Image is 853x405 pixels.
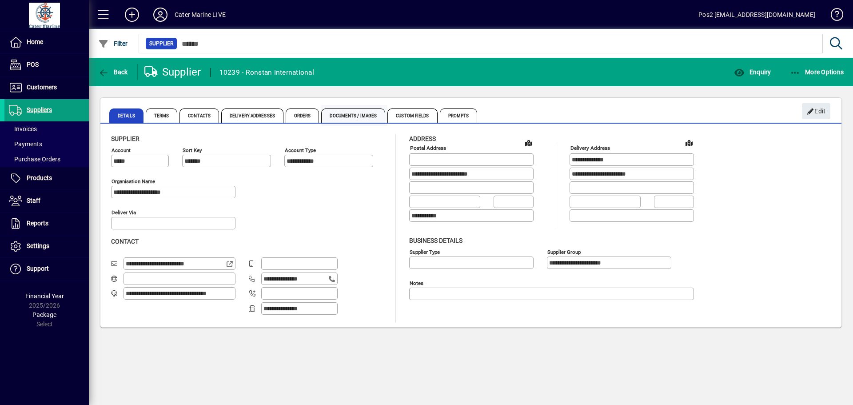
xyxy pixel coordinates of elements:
[410,249,440,255] mat-label: Supplier type
[118,7,146,23] button: Add
[4,136,89,152] a: Payments
[790,68,844,76] span: More Options
[149,39,173,48] span: Supplier
[219,65,314,80] div: 10239 - Ronstan International
[4,152,89,167] a: Purchase Orders
[387,108,437,123] span: Custom Fields
[4,76,89,99] a: Customers
[27,197,40,204] span: Staff
[824,2,842,31] a: Knowledge Base
[27,220,48,227] span: Reports
[144,65,201,79] div: Supplier
[221,108,283,123] span: Delivery Addresses
[286,108,319,123] span: Orders
[27,84,57,91] span: Customers
[698,8,815,22] div: Pos2 [EMAIL_ADDRESS][DOMAIN_NAME]
[4,121,89,136] a: Invoices
[4,235,89,257] a: Settings
[4,258,89,280] a: Support
[112,209,136,216] mat-label: Deliver via
[98,40,128,47] span: Filter
[9,125,37,132] span: Invoices
[146,108,178,123] span: Terms
[112,147,131,153] mat-label: Account
[96,36,130,52] button: Filter
[4,31,89,53] a: Home
[4,190,89,212] a: Staff
[27,174,52,181] span: Products
[788,64,846,80] button: More Options
[682,136,696,150] a: View on map
[27,265,49,272] span: Support
[409,237,462,244] span: Business details
[25,293,64,300] span: Financial Year
[96,64,130,80] button: Back
[410,280,423,286] mat-label: Notes
[27,106,52,113] span: Suppliers
[98,68,128,76] span: Back
[183,147,202,153] mat-label: Sort key
[547,249,581,255] mat-label: Supplier group
[732,64,773,80] button: Enquiry
[27,61,39,68] span: POS
[4,213,89,235] a: Reports
[175,8,226,22] div: Cater Marine LIVE
[802,103,830,119] button: Edit
[111,135,140,142] span: Supplier
[4,54,89,76] a: POS
[179,108,219,123] span: Contacts
[734,68,771,76] span: Enquiry
[112,178,155,184] mat-label: Organisation name
[27,38,43,45] span: Home
[321,108,385,123] span: Documents / Images
[409,135,436,142] span: Address
[146,7,175,23] button: Profile
[9,140,42,148] span: Payments
[522,136,536,150] a: View on map
[89,64,138,80] app-page-header-button: Back
[9,156,60,163] span: Purchase Orders
[807,104,826,119] span: Edit
[32,311,56,318] span: Package
[440,108,478,123] span: Prompts
[4,167,89,189] a: Products
[27,242,49,249] span: Settings
[285,147,316,153] mat-label: Account Type
[111,238,139,245] span: Contact
[109,108,143,123] span: Details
